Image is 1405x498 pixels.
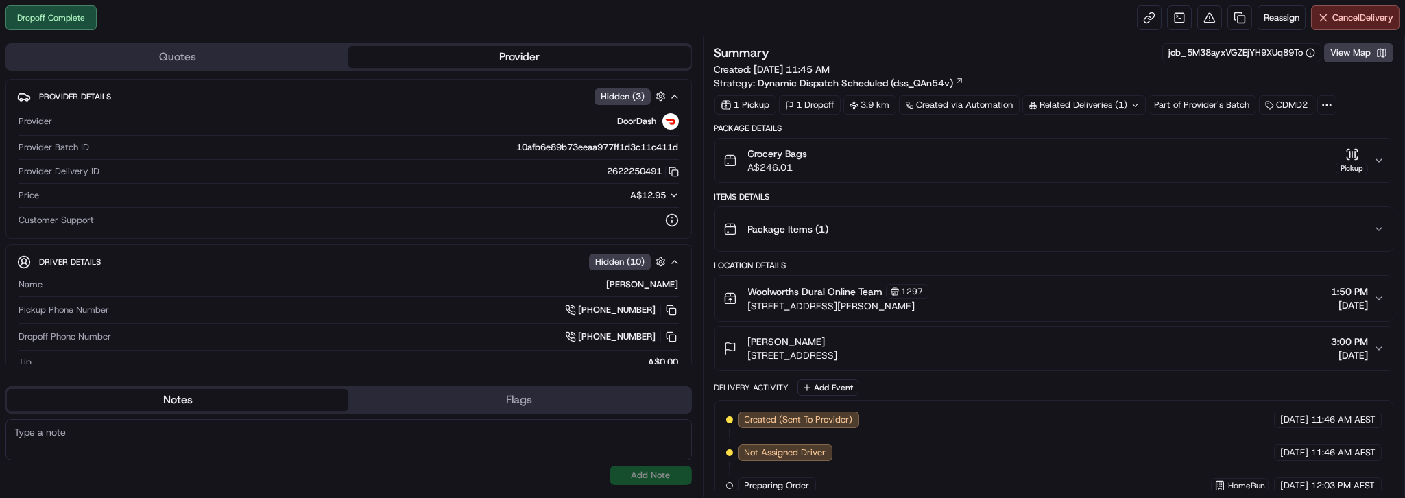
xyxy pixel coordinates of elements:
span: [PHONE_NUMBER] [579,304,656,316]
button: CancelDelivery [1311,5,1400,30]
button: Package Items (1) [715,207,1393,251]
button: 2622250491 [608,165,679,178]
h3: Summary [714,47,770,59]
div: Pickup [1336,163,1368,174]
span: 3:00 PM [1331,335,1368,348]
button: Pickup [1336,147,1368,174]
a: Created via Automation [899,95,1020,115]
span: Created: [714,62,830,76]
div: 1 Pickup [714,95,776,115]
button: Driver DetailsHidden (10) [17,250,680,273]
button: [PERSON_NAME][STREET_ADDRESS]3:00 PM[DATE] [715,327,1393,370]
a: Dynamic Dispatch Scheduled (dss_QAn54v) [758,76,964,90]
div: [PERSON_NAME] [48,278,679,291]
button: Notes [7,389,348,411]
img: Nash [14,178,41,205]
div: 💻 [116,364,127,375]
span: Customer Support [19,214,94,226]
span: Driver Details [39,257,101,268]
span: Woolworths Dural Online Team [748,285,883,298]
span: Price [19,189,39,202]
div: Strategy: [714,76,964,90]
input: Got a question? Start typing here... [36,252,247,267]
span: Created (Sent To Provider) [745,414,853,426]
a: [PHONE_NUMBER] [565,329,679,344]
span: [PERSON_NAME] [748,335,826,348]
span: Tip [19,356,32,368]
span: 1297 [902,286,924,297]
span: Name [19,278,43,291]
span: [DATE] [1280,414,1308,426]
span: [STREET_ADDRESS] [748,348,838,362]
img: doordash_logo_v2.png [662,113,679,130]
a: [PHONE_NUMBER] [565,303,679,318]
button: Grocery BagsA$246.01Pickup [715,139,1393,182]
div: Items Details [714,191,1394,202]
span: [DATE] [1280,447,1308,459]
button: Quotes [7,46,348,68]
button: A$12.95 [558,189,679,202]
span: [DATE] [1280,479,1308,492]
span: Grocery Bags [748,147,808,161]
button: Reassign [1258,5,1306,30]
button: Hidden (10) [589,253,669,270]
span: Dropoff Phone Number [19,331,111,343]
span: [STREET_ADDRESS][PERSON_NAME] [748,299,928,313]
div: CDMD2 [1259,95,1314,115]
span: [DATE] [1331,298,1368,312]
a: 📗Knowledge Base [8,357,110,382]
span: [PHONE_NUMBER] [579,331,656,343]
div: Delivery Activity [714,382,789,393]
button: Provider [348,46,690,68]
span: Cancel Delivery [1332,12,1393,24]
div: Package Details [714,123,1394,134]
span: DoorDash [618,115,657,128]
span: Not Assigned Driver [745,447,826,459]
span: Hidden ( 10 ) [595,256,645,268]
button: job_5M38ayxVGZEjYH9XUq89To [1168,47,1315,59]
span: A$12.95 [631,189,667,201]
span: Pylon [136,396,166,407]
span: Provider [19,115,52,128]
span: [DATE] [1331,348,1368,362]
div: Start new chat [47,295,225,309]
button: Woolworths Dural Online Team1297[STREET_ADDRESS][PERSON_NAME]1:50 PM[DATE] [715,276,1393,321]
span: Preparing Order [745,479,810,492]
span: Package Items ( 1 ) [748,222,829,236]
div: Location Details [714,260,1394,271]
button: Add Event [797,379,858,396]
span: HomeRun [1228,480,1265,491]
img: 1736555255976-a54dd68f-1ca7-489b-9aae-adbdc363a1c4 [14,295,38,320]
span: 11:46 AM AEST [1311,447,1376,459]
span: Dynamic Dispatch Scheduled (dss_QAn54v) [758,76,954,90]
span: 1:50 PM [1331,285,1368,298]
a: Powered byPylon [97,396,166,407]
span: Reassign [1264,12,1299,24]
span: Provider Delivery ID [19,165,99,178]
span: 12:03 PM AEST [1311,479,1375,492]
span: 11:46 AM AEST [1311,414,1376,426]
div: A$0.00 [37,356,679,368]
button: Flags [348,389,690,411]
span: Knowledge Base [27,363,105,377]
div: 1 Dropoff [779,95,841,115]
span: Hidden ( 3 ) [601,91,645,103]
button: Start new chat [233,299,250,316]
div: Related Deliveries (1) [1022,95,1146,115]
p: Welcome 👋 [14,219,250,241]
div: 📗 [14,364,25,375]
div: 3.9 km [843,95,896,115]
a: 💻API Documentation [110,357,226,382]
span: Pickup Phone Number [19,304,109,316]
button: Provider DetailsHidden (3) [17,85,680,108]
span: A$246.01 [748,161,808,174]
button: Hidden (3) [595,88,669,105]
span: [DATE] 11:45 AM [754,63,830,75]
span: Provider Details [39,91,111,102]
span: 10afb6e89b73eeaa977ff1d3c11c411d [517,141,679,154]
